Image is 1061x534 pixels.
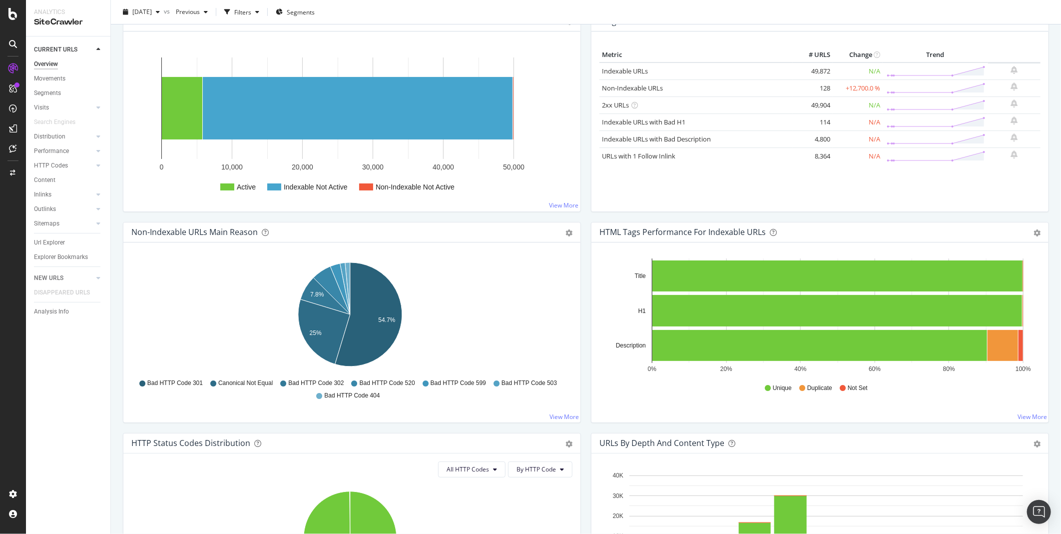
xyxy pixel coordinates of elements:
[376,183,455,191] text: Non-Indexable Not Active
[131,227,258,237] div: Non-Indexable URLs Main Reason
[793,130,833,147] td: 4,800
[599,438,724,448] div: URLs by Depth and Content Type
[310,329,322,336] text: 25%
[272,4,319,20] button: Segments
[599,227,766,237] div: HTML Tags Performance for Indexable URLs
[284,183,348,191] text: Indexable Not Active
[292,163,313,171] text: 20,000
[1027,500,1051,524] div: Open Intercom Messenger
[638,307,646,314] text: H1
[147,379,203,387] span: Bad HTTP Code 301
[1034,440,1041,447] div: gear
[720,365,732,372] text: 20%
[1011,82,1018,90] div: bell-plus
[807,384,832,392] span: Duplicate
[508,461,572,477] button: By HTTP Code
[310,291,324,298] text: 7.8%
[833,47,883,62] th: Change
[34,146,69,156] div: Performance
[1011,133,1018,141] div: bell-plus
[378,316,395,323] text: 54.7%
[34,287,90,298] div: DISAPPEARED URLS
[833,113,883,130] td: N/A
[848,384,868,392] span: Not Set
[34,287,100,298] a: DISAPPEARED URLS
[218,379,273,387] span: Canonical Not Equal
[360,379,415,387] span: Bad HTTP Code 520
[34,102,93,113] a: Visits
[164,6,172,15] span: vs
[132,7,152,16] span: 2025 Sep. 26th
[34,306,69,317] div: Analysis Info
[34,73,103,84] a: Movements
[599,258,1037,374] svg: A chart.
[34,44,77,55] div: CURRENT URLS
[447,465,489,473] span: All HTTP Codes
[883,47,988,62] th: Trend
[34,204,93,214] a: Outlinks
[602,100,629,109] a: 2xx URLs
[34,102,49,113] div: Visits
[635,272,646,279] text: Title
[34,59,58,69] div: Overview
[172,7,200,16] span: Previous
[1011,99,1018,107] div: bell-plus
[599,47,793,62] th: Metric
[793,147,833,164] td: 8,364
[160,163,164,171] text: 0
[34,131,93,142] a: Distribution
[34,16,102,28] div: SiteCrawler
[34,306,103,317] a: Analysis Info
[648,365,657,372] text: 0%
[433,163,454,171] text: 40,000
[503,163,525,171] text: 50,000
[172,4,212,20] button: Previous
[549,201,578,209] a: View More
[34,160,93,171] a: HTTP Codes
[565,440,572,447] div: gear
[793,62,833,80] td: 49,872
[793,96,833,113] td: 49,904
[833,147,883,164] td: N/A
[869,365,881,372] text: 60%
[131,47,572,203] svg: A chart.
[34,175,55,185] div: Content
[1016,365,1031,372] text: 100%
[793,113,833,130] td: 114
[602,117,685,126] a: Indexable URLs with Bad H1
[34,252,88,262] div: Explorer Bookmarks
[34,160,68,171] div: HTTP Codes
[131,258,568,374] svg: A chart.
[324,391,380,400] span: Bad HTTP Code 404
[34,146,93,156] a: Performance
[1011,66,1018,74] div: bell-plus
[602,151,675,160] a: URLs with 1 Follow Inlink
[34,252,103,262] a: Explorer Bookmarks
[517,465,556,473] span: By HTTP Code
[34,131,65,142] div: Distribution
[431,379,486,387] span: Bad HTTP Code 599
[34,273,93,283] a: NEW URLS
[34,88,61,98] div: Segments
[34,175,103,185] a: Content
[795,365,807,372] text: 40%
[34,218,59,229] div: Sitemaps
[549,412,579,421] a: View More
[287,7,315,16] span: Segments
[602,134,711,143] a: Indexable URLs with Bad Description
[288,379,344,387] span: Bad HTTP Code 302
[502,379,557,387] span: Bad HTTP Code 503
[34,189,51,200] div: Inlinks
[613,512,623,519] text: 20K
[1011,150,1018,158] div: bell-plus
[131,438,250,448] div: HTTP Status Codes Distribution
[34,117,75,127] div: Search Engines
[1034,229,1041,236] div: gear
[1011,116,1018,124] div: bell-plus
[833,96,883,113] td: N/A
[220,4,263,20] button: Filters
[234,7,251,16] div: Filters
